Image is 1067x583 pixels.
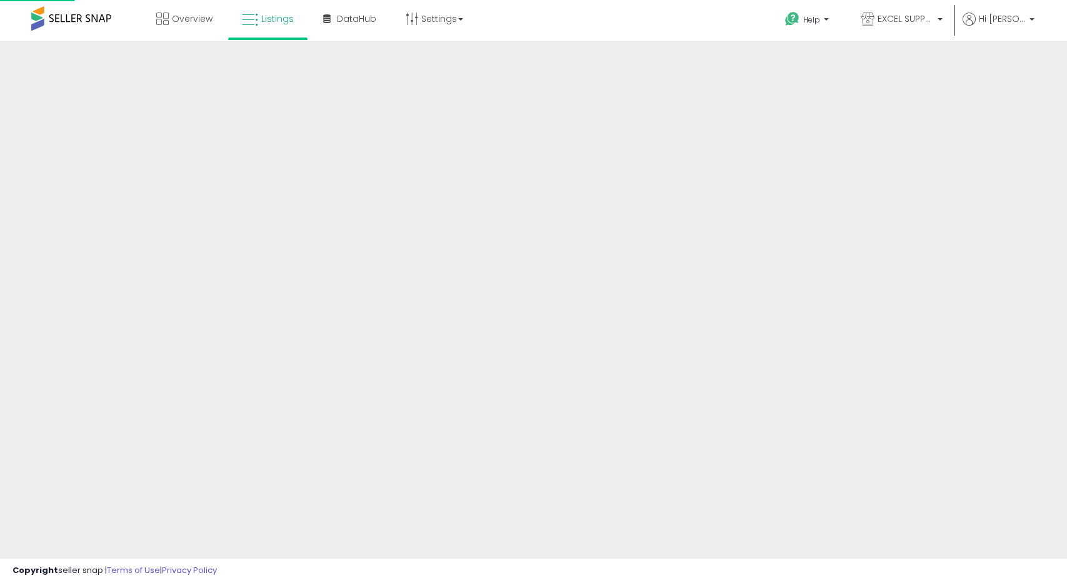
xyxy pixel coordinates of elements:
[803,14,820,25] span: Help
[261,13,294,25] span: Listings
[337,13,376,25] span: DataHub
[963,13,1034,41] a: Hi [PERSON_NAME]
[172,13,213,25] span: Overview
[878,13,934,25] span: EXCEL SUPPLIES LLC
[784,11,800,27] i: Get Help
[775,2,841,41] a: Help
[979,13,1026,25] span: Hi [PERSON_NAME]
